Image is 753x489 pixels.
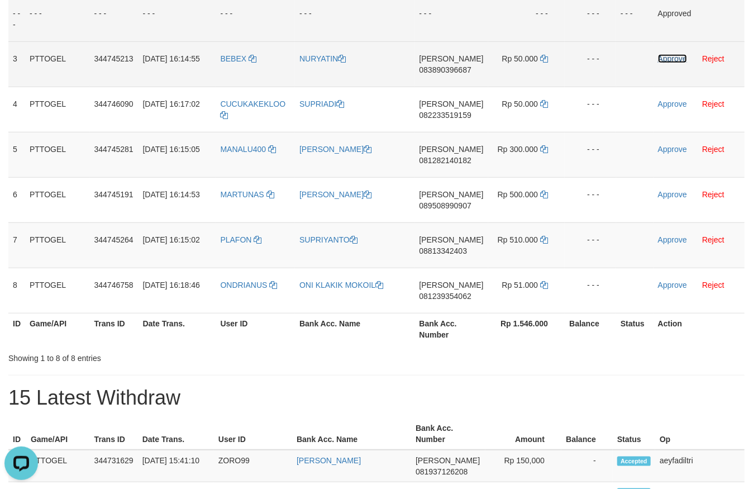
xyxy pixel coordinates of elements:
[25,177,90,222] td: PTTOGEL
[488,313,565,345] th: Rp 1.546.000
[420,156,471,165] span: Copy 081282140182 to clipboard
[138,450,214,482] td: [DATE] 15:41:10
[565,41,616,87] td: - - -
[143,281,200,289] span: [DATE] 16:18:46
[25,313,90,345] th: Game/API
[420,246,468,255] span: Copy 08813342403 to clipboard
[702,190,725,199] a: Reject
[221,281,278,289] a: ONDRIANUS
[658,281,687,289] a: Approve
[297,456,361,465] a: [PERSON_NAME]
[8,418,26,450] th: ID
[94,190,134,199] span: 344745191
[420,145,484,154] span: [PERSON_NAME]
[25,132,90,177] td: PTTOGEL
[498,145,538,154] span: Rp 300.000
[4,4,38,38] button: Open LiveChat chat widget
[143,235,200,244] span: [DATE] 16:15:02
[299,235,358,244] a: SUPRIYANTO
[221,99,286,108] span: CUCUKAKEKLOO
[221,54,247,63] span: BEBEX
[138,418,214,450] th: Date Trans.
[94,235,134,244] span: 344745264
[502,54,538,63] span: Rp 50.000
[214,418,292,450] th: User ID
[658,54,687,63] a: Approve
[658,99,687,108] a: Approve
[221,145,277,154] a: MANALU400
[299,190,371,199] a: [PERSON_NAME]
[702,235,725,244] a: Reject
[415,313,488,345] th: Bank Acc. Number
[658,190,687,199] a: Approve
[94,99,134,108] span: 344746090
[420,190,484,199] span: [PERSON_NAME]
[416,456,480,465] span: [PERSON_NAME]
[540,99,548,108] a: Copy 50000 to clipboard
[94,145,134,154] span: 344745281
[565,177,616,222] td: - - -
[658,145,687,154] a: Approve
[25,222,90,268] td: PTTOGEL
[420,201,471,210] span: Copy 089508990907 to clipboard
[299,281,383,289] a: ONI KLAKIK MOKOIL
[143,99,200,108] span: [DATE] 16:17:02
[90,313,139,345] th: Trans ID
[8,387,745,409] h1: 15 Latest Withdraw
[25,268,90,313] td: PTTOGEL
[94,281,134,289] span: 344746758
[221,281,268,289] span: ONDRIANUS
[26,418,90,450] th: Game/API
[25,87,90,132] td: PTTOGEL
[221,190,264,199] span: MARTUNAS
[8,268,25,313] td: 8
[498,235,538,244] span: Rp 510.000
[8,41,25,87] td: 3
[8,222,25,268] td: 7
[565,313,616,345] th: Balance
[216,313,296,345] th: User ID
[8,177,25,222] td: 6
[416,467,468,476] span: Copy 081937126208 to clipboard
[561,450,613,482] td: -
[485,418,561,450] th: Amount
[565,132,616,177] td: - - -
[702,145,725,154] a: Reject
[565,268,616,313] td: - - -
[485,450,561,482] td: Rp 150,000
[221,145,266,154] span: MANALU400
[90,450,138,482] td: 344731629
[702,54,725,63] a: Reject
[420,281,484,289] span: [PERSON_NAME]
[299,145,371,154] a: [PERSON_NAME]
[655,418,745,450] th: Op
[8,87,25,132] td: 4
[561,418,613,450] th: Balance
[420,111,471,120] span: Copy 082233519159 to clipboard
[617,457,651,466] span: Accepted
[8,348,306,364] div: Showing 1 to 8 of 8 entries
[26,450,90,482] td: PTTOGEL
[565,87,616,132] td: - - -
[540,145,548,154] a: Copy 300000 to clipboard
[702,99,725,108] a: Reject
[221,235,262,244] a: PLAFON
[214,450,292,482] td: ZORO99
[655,450,745,482] td: aeyfadiltri
[143,190,200,199] span: [DATE] 16:14:53
[292,418,411,450] th: Bank Acc. Name
[613,418,655,450] th: Status
[540,190,548,199] a: Copy 500000 to clipboard
[299,54,346,63] a: NURYATIN
[540,235,548,244] a: Copy 510000 to clipboard
[94,54,134,63] span: 344745213
[221,190,274,199] a: MARTUNAS
[8,132,25,177] td: 5
[299,99,344,108] a: SUPRIADI
[25,41,90,87] td: PTTOGEL
[420,65,471,74] span: Copy 083890396687 to clipboard
[616,313,654,345] th: Status
[420,292,471,301] span: Copy 081239354062 to clipboard
[139,313,216,345] th: Date Trans.
[540,54,548,63] a: Copy 50000 to clipboard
